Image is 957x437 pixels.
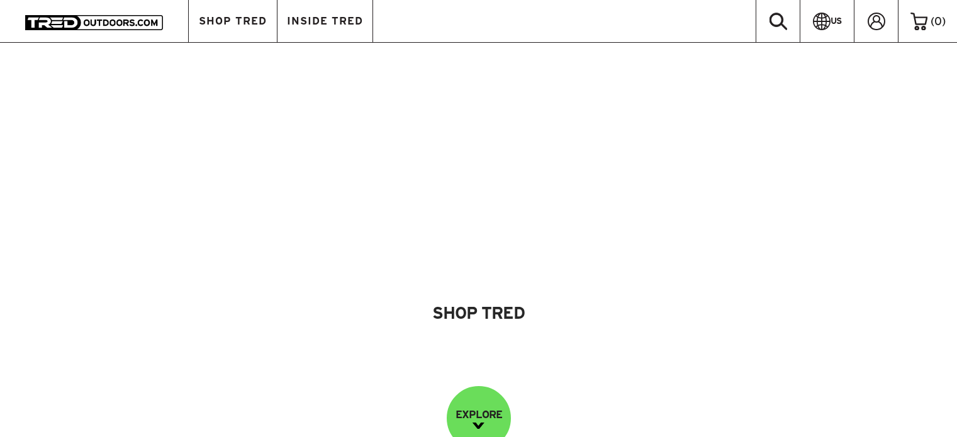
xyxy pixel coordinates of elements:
img: TRED Outdoors America [25,15,163,30]
a: Shop Tred [389,289,569,336]
span: 0 [934,15,942,27]
span: SHOP TRED [199,16,267,26]
img: down-image [473,423,484,429]
img: cart-icon [910,13,927,30]
img: banner-title [133,199,825,239]
span: INSIDE TRED [287,16,363,26]
span: ( ) [931,16,946,27]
